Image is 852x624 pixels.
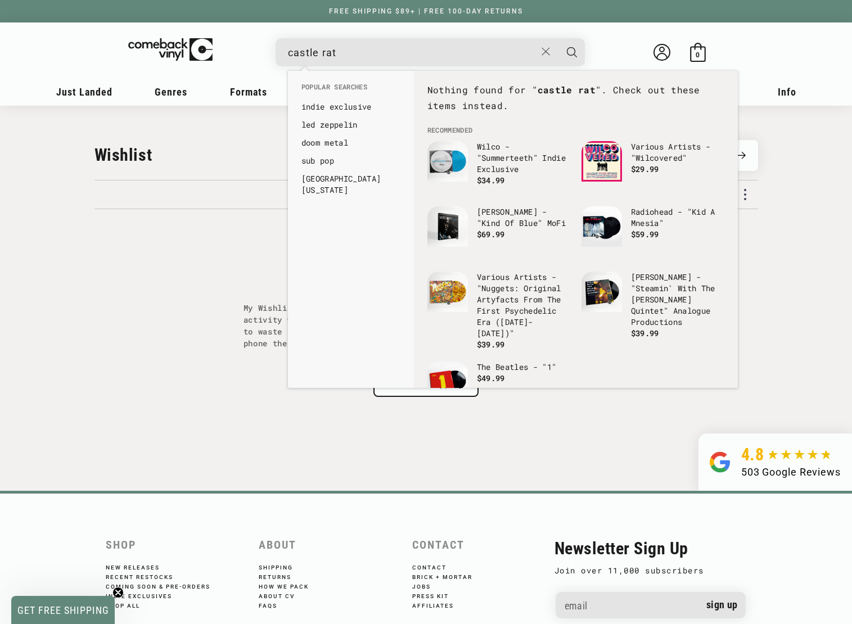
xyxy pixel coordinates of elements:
[412,600,469,609] a: Affiliates
[422,82,730,126] div: No Results
[741,445,764,464] span: 4.8
[558,38,586,66] button: Search
[422,356,576,421] li: no_result_products: The Beatles - "1"
[244,302,609,349] p: My Wishlist allows you to keep track of all of your favorites and shopping activity whether you'r...
[296,152,406,170] li: no_result_suggestions: sub pop
[259,539,401,551] h2: About
[296,116,406,134] li: no_result_suggestions: led zeppelin
[301,173,400,196] a: [GEOGRAPHIC_DATA][US_STATE]
[259,564,308,571] a: Shipping
[301,155,400,166] a: sub pop
[427,141,468,182] img: Wilco - "Summerteeth" Indie Exclusive
[555,539,747,558] h2: Newsletter Sign Up
[631,229,659,239] span: $59.99
[296,170,406,199] li: no_result_suggestions: hotel california
[259,600,292,609] a: FAQs
[631,206,724,229] p: Radiohead - "Kid A Mnesia"
[427,82,724,115] p: Nothing found for " ". Check out these items instead.
[259,590,310,600] a: About CV
[422,125,730,135] li: Recommended
[288,71,414,205] div: Popular Searches
[318,7,534,15] a: FREE SHIPPING $89+ | FREE 100-DAY RETURNS
[259,571,306,581] a: Returns
[477,373,505,383] span: $49.99
[538,84,596,96] strong: castle rat
[581,206,724,260] a: Radiohead - "Kid A Mnesia" Radiohead - "Kid A Mnesia" $59.99
[581,141,622,182] img: Various Artists - "Wilcovered"
[11,596,115,624] div: GET FREE SHIPPINGClose teaser
[106,581,226,590] a: Coming Soon & Pre-Orders
[412,590,464,600] a: Press Kit
[477,272,570,339] p: Various Artists - "Nuggets: Original Artyfacts From The First Psychedelic Era ([DATE]-[DATE])"
[477,339,505,350] span: $39.99
[106,600,155,609] a: Shop All
[631,141,724,164] p: Various Artists - "Wilcovered"
[412,564,462,571] a: Contact
[427,272,570,350] a: Various Artists - "Nuggets: Original Artyfacts From The First Psychedelic Era (1965-1968)" Variou...
[767,449,832,460] img: star5.svg
[301,119,400,130] a: led zeppelin
[698,433,852,491] a: 4.8 503 Google Reviews
[698,592,746,618] button: Sign up
[736,183,755,206] div: More Options
[296,82,406,98] li: Popular Searches
[631,328,659,338] span: $39.99
[631,272,724,328] p: [PERSON_NAME] - "Steamin' With The [PERSON_NAME] Quintet" Analogue Productions
[741,464,841,480] div: 503 Google Reviews
[535,39,556,64] button: Close
[696,51,700,59] span: 0
[576,135,730,201] li: no_result_products: Various Artists - "Wilcovered"
[477,206,570,229] p: [PERSON_NAME] - "Kind Of Blue" MoFi
[112,587,124,598] button: Close teaser
[412,571,488,581] a: Brick + Mortar
[106,590,187,600] a: Indie Exclusives
[477,175,505,186] span: $34.99
[710,445,730,480] img: Group.svg
[276,38,585,66] div: Search
[477,361,570,373] p: The Beatles - "1"
[106,571,188,581] a: Recent Restocks
[412,539,555,551] h2: Contact
[301,101,400,112] a: indie exclusive
[230,86,267,98] span: Formats
[414,71,738,388] div: Recommended
[581,272,724,339] a: Miles Davis - "Steamin' With The Miles Davis Quintet" Analogue Productions [PERSON_NAME] - "Steam...
[422,135,576,201] li: no_result_products: Wilco - "Summerteeth" Indie Exclusive
[581,206,622,247] img: Radiohead - "Kid A Mnesia"
[427,141,570,195] a: Wilco - "Summerteeth" Indie Exclusive Wilco - "Summerteeth" Indie Exclusive $34.99
[581,272,622,312] img: Miles Davis - "Steamin' With The Miles Davis Quintet" Analogue Productions
[427,206,468,247] img: Miles Davis - "Kind Of Blue" MoFi
[296,134,406,152] li: no_result_suggestions: doom metal
[288,41,536,64] input: When autocomplete results are available use up and down arrows to review and enter to select
[427,361,570,415] a: The Beatles - "1" The Beatles - "1" $49.99
[576,201,730,266] li: no_result_products: Radiohead - "Kid A Mnesia"
[412,581,446,590] a: Jobs
[581,141,724,195] a: Various Artists - "Wilcovered" Various Artists - "Wilcovered" $29.99
[17,604,109,616] span: GET FREE SHIPPING
[94,149,152,161] div: Wishlist
[106,539,248,551] h2: Shop
[56,86,112,98] span: Just Landed
[422,201,576,266] li: no_result_products: Miles Davis - "Kind Of Blue" MoFi
[155,86,187,98] span: Genres
[778,86,796,98] span: Info
[296,98,406,116] li: no_result_suggestions: indie exclusive
[631,164,659,174] span: $29.99
[477,229,505,239] span: $69.99
[477,141,570,175] p: Wilco - "Summerteeth" Indie Exclusive
[576,266,730,345] li: no_result_products: Miles Davis - "Steamin' With The Miles Davis Quintet" Analogue Productions
[556,592,746,621] input: Email
[427,206,570,260] a: Miles Davis - "Kind Of Blue" MoFi [PERSON_NAME] - "Kind Of Blue" MoFi $69.99
[422,266,576,356] li: no_result_products: Various Artists - "Nuggets: Original Artyfacts From The First Psychedelic Era...
[301,137,400,148] a: doom metal
[259,581,324,590] a: How We Pack
[128,38,213,61] img: ComebackVinyl.com
[427,361,468,402] img: The Beatles - "1"
[427,272,468,312] img: Various Artists - "Nuggets: Original Artyfacts From The First Psychedelic Era (1965-1968)"
[555,564,747,577] p: Join over 11,000 subscribers
[106,564,175,571] a: New Releases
